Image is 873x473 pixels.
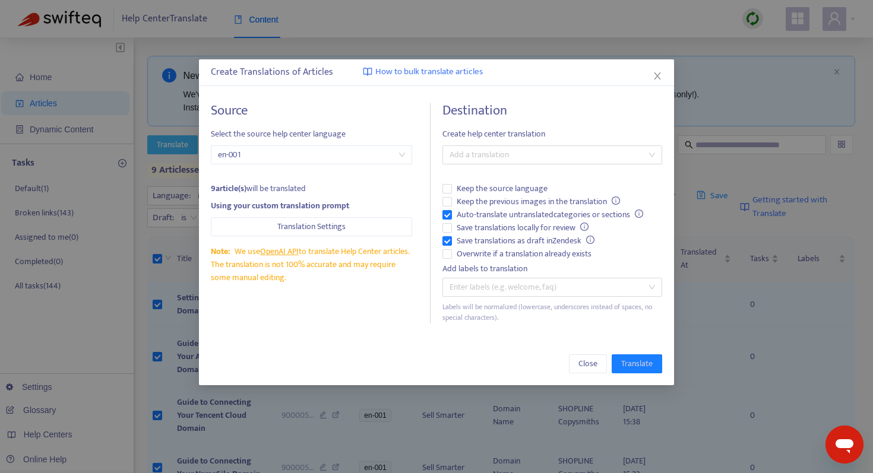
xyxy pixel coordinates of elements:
[569,354,607,373] button: Close
[211,182,412,195] div: will be translated
[442,103,662,119] h4: Destination
[635,209,643,218] span: info-circle
[578,357,597,370] span: Close
[211,199,412,212] div: Using your custom translation prompt
[452,195,625,208] span: Keep the previous images in the translation
[653,71,662,81] span: close
[277,220,346,233] span: Translation Settings
[586,236,594,244] span: info-circle
[211,217,412,236] button: Translation Settings
[452,208,648,221] span: Auto-translate untranslated categories or sections
[651,69,664,82] button: Close
[218,146,405,164] span: en-001
[363,65,483,79] a: How to bulk translate articles
[452,182,552,195] span: Keep the source language
[580,223,589,231] span: info-circle
[211,65,662,80] div: Create Translations of Articles
[211,103,412,119] h4: Source
[211,245,230,258] span: Note:
[211,182,246,195] strong: 9 article(s)
[211,245,412,284] div: We use to translate Help Center articles. The translation is not 100% accurate and may require so...
[442,128,662,141] span: Create help center translation
[452,234,599,247] span: Save translations as draft in Zendesk
[260,245,299,258] a: OpenAI API
[452,247,596,261] span: Overwrite if a translation already exists
[375,65,483,79] span: How to bulk translate articles
[612,354,662,373] button: Translate
[442,301,662,324] div: Labels will be normalized (lowercase, underscores instead of spaces, no special characters).
[452,221,593,234] span: Save translations locally for review
[211,128,412,141] span: Select the source help center language
[363,67,372,77] img: image-link
[612,196,620,205] span: info-circle
[442,262,662,275] div: Add labels to translation
[825,426,863,464] iframe: メッセージングウィンドウの起動ボタン、進行中の会話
